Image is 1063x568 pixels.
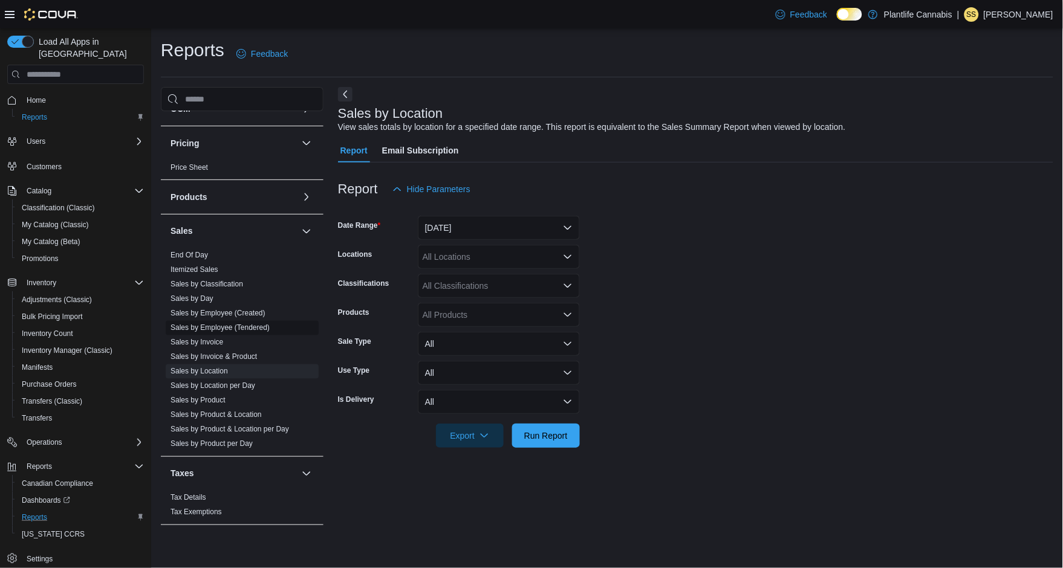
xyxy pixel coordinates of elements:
span: Home [22,92,144,108]
span: Sales by Invoice & Product [171,352,257,362]
button: Settings [2,550,149,567]
p: | [957,7,960,22]
span: Customers [22,158,144,173]
button: Open list of options [563,310,573,320]
span: Adjustments (Classic) [17,292,144,307]
button: Catalog [22,184,56,198]
span: Bulk Pricing Import [17,309,144,324]
label: Locations [338,250,372,259]
div: Taxes [161,491,323,524]
button: Pricing [171,137,297,149]
a: Manifests [17,360,57,375]
a: Transfers [17,411,57,425]
span: Catalog [22,184,144,198]
a: Canadian Compliance [17,476,98,491]
span: Home [27,95,46,105]
button: All [418,361,580,385]
span: Washington CCRS [17,527,144,541]
a: Sales by Product & Location per Day [171,425,289,434]
a: Reports [17,110,52,124]
a: [US_STATE] CCRS [17,527,89,541]
button: Hide Parameters [388,177,475,201]
span: Promotions [17,251,144,266]
a: Purchase Orders [17,377,82,392]
button: My Catalog (Beta) [12,233,149,250]
button: All [418,390,580,414]
a: Dashboards [17,493,75,508]
a: Customers [22,160,67,174]
div: Pricing [161,160,323,179]
h3: Pricing [171,137,199,149]
button: Inventory [22,276,61,290]
span: Users [22,134,144,149]
button: Operations [2,434,149,451]
button: Inventory Manager (Classic) [12,342,149,359]
span: Tax Exemptions [171,508,222,517]
button: Promotions [12,250,149,267]
span: Canadian Compliance [17,476,144,491]
h3: Products [171,191,207,203]
span: Inventory [22,276,144,290]
span: End Of Day [171,251,208,260]
button: My Catalog (Classic) [12,216,149,233]
span: Dashboards [17,493,144,508]
span: Purchase Orders [17,377,144,392]
span: SS [967,7,977,22]
a: Classification (Classic) [17,201,100,215]
button: All [418,332,580,356]
a: Sales by Employee (Tendered) [171,324,270,332]
span: Inventory Count [17,326,144,341]
span: [US_STATE] CCRS [22,529,85,539]
span: Settings [22,551,144,566]
span: Sales by Day [171,294,213,304]
button: Transfers (Classic) [12,393,149,410]
span: Operations [22,435,144,450]
span: Manifests [17,360,144,375]
span: Purchase Orders [22,379,77,389]
span: Adjustments (Classic) [22,295,92,305]
span: Reports [17,110,144,124]
span: Email Subscription [382,138,459,163]
a: Sales by Product per Day [171,440,253,448]
span: Reports [27,462,52,471]
button: Reports [12,509,149,526]
label: Is Delivery [338,395,374,404]
span: My Catalog (Beta) [22,237,80,247]
button: Canadian Compliance [12,475,149,492]
span: Sales by Invoice [171,338,223,347]
button: Pricing [299,136,314,150]
span: Dashboards [22,495,70,505]
button: Taxes [299,466,314,481]
a: Dashboards [12,492,149,509]
button: Reports [2,458,149,475]
span: Sales by Product [171,396,226,405]
span: Sales by Location per Day [171,381,255,391]
a: Tax Details [171,494,206,502]
span: Users [27,137,45,146]
button: Bulk Pricing Import [12,308,149,325]
a: Settings [22,552,57,566]
span: Transfers (Classic) [22,396,82,406]
span: Hide Parameters [407,183,470,195]
span: Inventory Count [22,329,73,338]
button: Inventory [2,274,149,291]
span: Inventory Manager (Classic) [22,346,112,355]
span: Sales by Classification [171,280,243,289]
button: Products [171,191,297,203]
h3: Report [338,182,378,196]
span: Inventory Manager (Classic) [17,343,144,358]
button: Adjustments (Classic) [12,291,149,308]
a: Bulk Pricing Import [17,309,88,324]
span: My Catalog (Beta) [17,234,144,249]
span: Sales by Product per Day [171,439,253,449]
button: Operations [22,435,67,450]
h3: Taxes [171,468,194,480]
a: Adjustments (Classic) [17,292,97,307]
span: Settings [27,554,53,564]
button: Users [2,133,149,150]
p: [PERSON_NAME] [984,7,1053,22]
button: Home [2,91,149,109]
a: Itemized Sales [171,266,218,274]
div: Sarah Swensrude [964,7,979,22]
button: [DATE] [418,216,580,240]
